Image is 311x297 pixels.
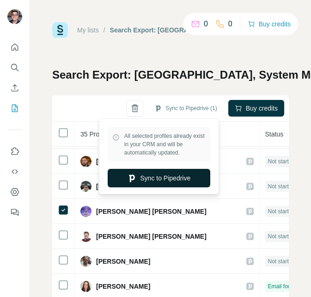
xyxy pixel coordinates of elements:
span: Not started [268,182,295,191]
span: Not started [268,157,295,166]
img: Avatar [80,181,91,192]
span: [PERSON_NAME] [96,157,150,166]
img: Avatar [7,9,22,24]
span: Not started [268,257,295,266]
span: [PERSON_NAME] [PERSON_NAME] [96,207,207,216]
span: 35 Profiles [80,130,111,138]
span: [PERSON_NAME] [PERSON_NAME] [96,232,207,241]
span: Not started [268,232,295,241]
a: My lists [77,26,99,34]
p: 0 [228,19,232,30]
button: Quick start [7,39,22,56]
span: Status [265,130,284,138]
span: [PERSON_NAME] [96,182,150,191]
button: Dashboard [7,184,22,200]
button: Search [7,59,22,76]
button: Use Surfe API [7,163,22,180]
span: [PERSON_NAME] [96,282,150,291]
span: Buy credits [246,104,278,113]
li: / [104,25,105,35]
button: Sync to Pipedrive [108,169,210,187]
button: Use Surfe on LinkedIn [7,143,22,160]
span: All selected profiles already exist in your CRM and will be automatically updated. [124,132,206,157]
p: 0 [204,19,208,30]
img: Avatar [80,206,91,217]
span: Email found [268,282,297,291]
span: Not started [268,207,295,216]
img: Avatar [80,256,91,267]
button: Feedback [7,204,22,221]
img: Surfe Logo [52,22,68,38]
img: Avatar [80,281,91,292]
img: Avatar [80,231,91,242]
span: [PERSON_NAME] [96,257,150,266]
button: Buy credits [228,100,284,117]
div: Search Export: [GEOGRAPHIC_DATA], System Manager, Information System Manager, 2nd degree connecti... [110,25,293,35]
img: Avatar [80,156,91,167]
button: Sync to Pipedrive (1) [148,101,223,115]
button: Buy credits [248,18,291,31]
button: My lists [7,100,22,117]
button: Enrich CSV [7,80,22,96]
